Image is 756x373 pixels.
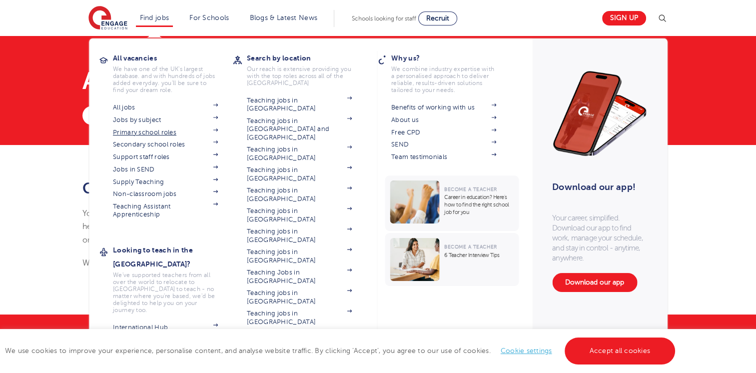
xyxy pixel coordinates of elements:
[247,51,367,65] h3: Search by location
[552,213,647,263] p: Your career, simplified. Download our app to find work, manage your schedule, and stay in control...
[82,256,472,269] p: We look forward to working with you!
[247,268,352,285] a: Teaching Jobs in [GEOGRAPHIC_DATA]
[247,207,352,223] a: Teaching jobs in [GEOGRAPHIC_DATA]
[113,243,233,313] a: Looking to teach in the [GEOGRAPHIC_DATA]?We've supported teachers from all over the world to rel...
[247,186,352,203] a: Teaching jobs in [GEOGRAPHIC_DATA]
[113,271,218,313] p: We've supported teachers from all over the world to relocate to [GEOGRAPHIC_DATA] to teach - no m...
[247,96,352,113] a: Teaching jobs in [GEOGRAPHIC_DATA]
[5,347,678,354] span: We use cookies to improve your experience, personalise content, and analyse website traffic. By c...
[113,128,218,136] a: Primary school roles
[391,153,496,161] a: Team testimonials
[385,233,521,286] a: Become a Teacher6 Teacher Interview Tips
[113,140,218,148] a: Secondary school roles
[444,193,514,216] p: Career in education? Here’s how to find the right school job for you
[602,11,646,25] a: Sign up
[418,11,457,25] a: Recruit
[82,69,674,93] h1: Application Confirmation
[247,289,352,305] a: Teaching jobs in [GEOGRAPHIC_DATA]
[113,243,233,271] h3: Looking to teach in the [GEOGRAPHIC_DATA]?
[552,176,643,198] h3: Download our app!
[82,207,472,246] p: Your application has been submitted and our team will get right to work matching you to this role...
[391,65,496,93] p: We combine industry expertise with a personalised approach to deliver reliable, results-driven so...
[113,116,218,124] a: Jobs by subject
[385,175,521,231] a: Become a TeacherCareer in education? Here’s how to find the right school job for you
[391,103,496,111] a: Benefits of working with us
[565,337,676,364] a: Accept all cookies
[113,178,218,186] a: Supply Teaching
[444,244,497,249] span: Become a Teacher
[391,116,496,124] a: About us
[113,51,233,93] a: All vacanciesWe have one of the UK's largest database. and with hundreds of jobs added everyday. ...
[247,51,367,86] a: Search by locationOur reach is extensive providing you with the top roles across all of the [GEOG...
[113,323,218,331] a: International Hub
[444,186,497,192] span: Become a Teacher
[391,51,511,65] h3: Why us?
[113,190,218,198] a: Non-classroom jobs
[352,15,416,22] span: Schools looking for staff
[247,248,352,264] a: Teaching jobs in [GEOGRAPHIC_DATA]
[552,273,637,292] a: Download our app
[250,14,318,21] a: Blogs & Latest News
[444,251,514,259] p: 6 Teacher Interview Tips
[247,145,352,162] a: Teaching jobs in [GEOGRAPHIC_DATA]
[391,140,496,148] a: SEND
[140,14,169,21] a: Find jobs
[247,166,352,182] a: Teaching jobs in [GEOGRAPHIC_DATA]
[113,202,218,219] a: Teaching Assistant Apprenticeship
[247,65,352,86] p: Our reach is extensive providing you with the top roles across all of the [GEOGRAPHIC_DATA]
[113,103,218,111] a: All jobs
[113,165,218,173] a: Jobs in SEND
[247,309,352,326] a: Teaching jobs in [GEOGRAPHIC_DATA]
[88,6,127,31] img: Engage Education
[501,347,552,354] a: Cookie settings
[113,65,218,93] p: We have one of the UK's largest database. and with hundreds of jobs added everyday. you'll be sur...
[113,51,233,65] h3: All vacancies
[82,180,472,197] h2: Great news!
[247,227,352,244] a: Teaching jobs in [GEOGRAPHIC_DATA]
[189,14,229,21] a: For Schools
[426,14,449,22] span: Recruit
[113,153,218,161] a: Support staff roles
[82,106,124,125] a: Back
[391,128,496,136] a: Free CPD
[247,117,352,141] a: Teaching jobs in [GEOGRAPHIC_DATA] and [GEOGRAPHIC_DATA]
[391,51,511,93] a: Why us?We combine industry expertise with a personalised approach to deliver reliable, results-dr...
